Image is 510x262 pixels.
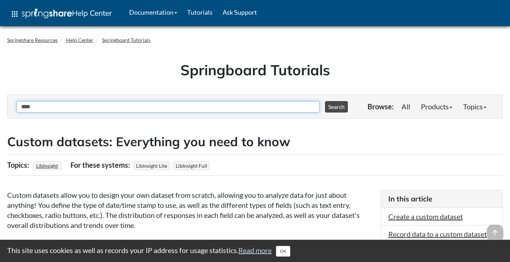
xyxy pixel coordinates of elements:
h3: In this article [388,194,495,204]
button: Search [325,101,348,113]
a: Ask Support [218,3,262,21]
a: Springboard Tutorials [102,37,150,43]
a: LibInsight [35,161,59,171]
a: Tutorials [182,3,218,21]
span: LibInsight Lite [133,161,170,170]
a: arrow_upward [487,225,503,234]
a: Springshare Resources [7,37,58,43]
span: arrow_upward [487,225,503,240]
a: Products [416,99,458,114]
span: LibInsight Full [173,161,210,170]
span: apps [10,10,19,18]
a: Topics [458,99,492,114]
a: Help Center [66,37,93,43]
h2: Custom datasets: Everything you need to know [7,133,503,151]
p: Custom datasets allow you to design your own dataset from scratch, allowing you to analyze data f... [7,190,374,230]
a: apps Help Center [5,3,117,25]
p: Browse: [368,101,394,111]
p: These types of datasets are great for time-based or transactional data, such as: [7,237,374,247]
a: Create a custom dataset [388,212,463,221]
a: Read more [238,246,272,254]
div: For these systems: [71,158,132,172]
a: Documentation [124,3,182,21]
div: Topics: [7,158,31,172]
span: Help Center [72,8,112,18]
button: Close [276,246,290,257]
h1: Springboard Tutorials [13,60,497,80]
a: All [396,99,416,114]
a: Record data to a custom dataset [388,230,487,238]
img: Springshare [22,9,72,18]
